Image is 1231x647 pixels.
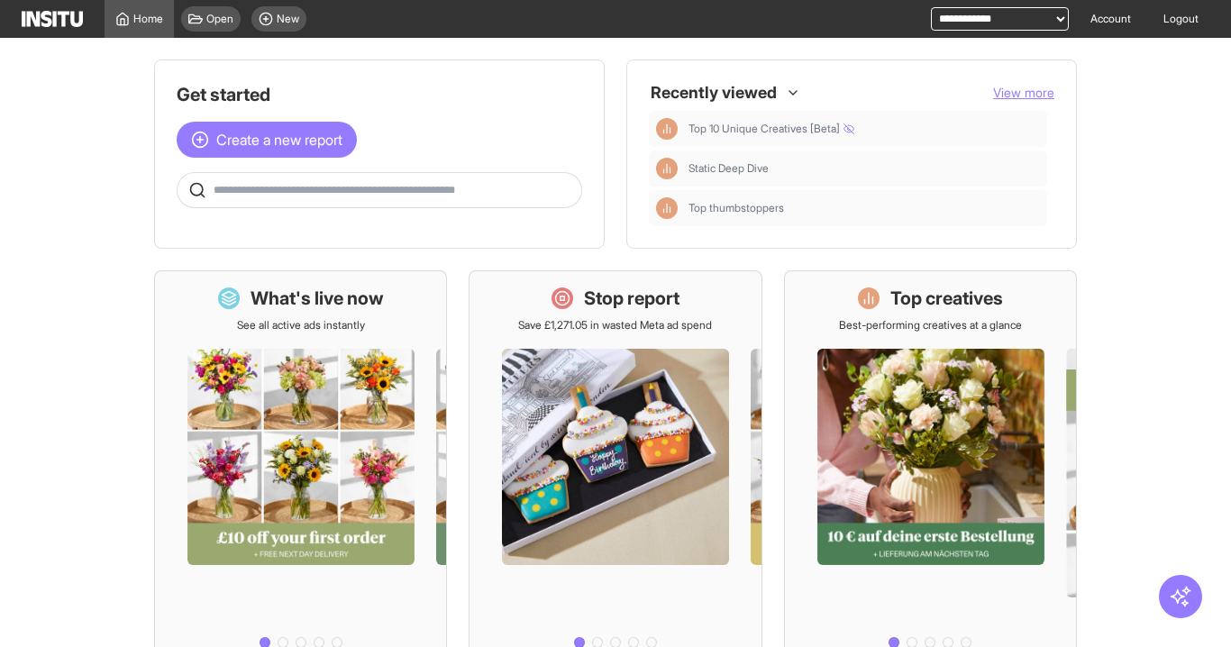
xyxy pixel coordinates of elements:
span: Top 10 Unique Creatives [Beta] [688,122,1040,136]
span: Home [133,12,163,26]
h1: Top creatives [890,286,1003,311]
p: See all active ads instantly [237,318,365,333]
div: Insights [656,158,678,179]
span: Open [206,12,233,26]
p: Save £1,271.05 in wasted Meta ad spend [518,318,712,333]
span: Top thumbstoppers [688,201,784,215]
h1: What's live now [251,286,384,311]
div: Insights [656,197,678,219]
span: Create a new report [216,129,342,150]
img: Logo [22,11,83,27]
span: Static Deep Dive [688,161,1040,176]
div: Insights [656,118,678,140]
h1: Stop report [584,286,679,311]
span: Static Deep Dive [688,161,769,176]
button: View more [993,84,1054,102]
span: View more [993,85,1054,100]
h1: Get started [177,82,582,107]
p: Best-performing creatives at a glance [839,318,1022,333]
button: Create a new report [177,122,357,158]
span: Top thumbstoppers [688,201,1040,215]
span: Top 10 Unique Creatives [Beta] [688,122,854,136]
span: New [277,12,299,26]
